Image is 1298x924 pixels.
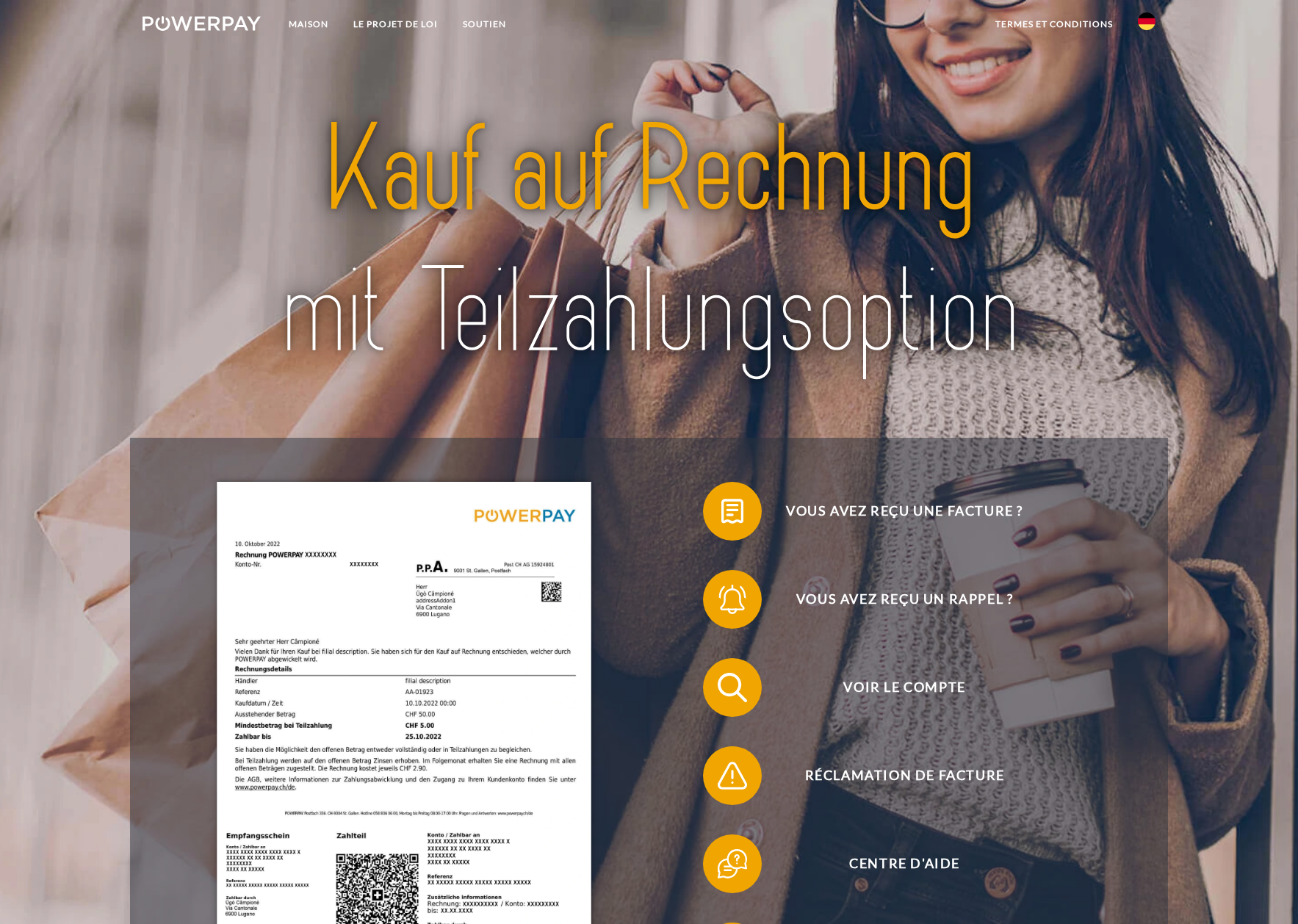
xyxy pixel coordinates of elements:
font: Maison [289,18,328,29]
a: LE PROJET DE LOI [341,11,450,37]
button: Réclamation de facture [703,746,1085,805]
img: qb_warning.svg [714,757,751,794]
a: SOUTIEN [450,11,519,37]
a: termes et conditions [983,11,1125,37]
img: qb_help.svg [714,845,751,882]
a: Maison [276,11,341,37]
img: qb_bell.svg [714,581,751,618]
img: logo-powerpay-white.svg [143,16,261,31]
font: LE PROJET DE LOI [353,18,438,29]
button: Voir le compte [703,658,1085,717]
font: termes et conditions [995,18,1113,29]
button: Vous avez reçu une facture ? [703,482,1085,541]
font: Centre d'aide [849,855,960,871]
img: qb_bill.svg [714,493,751,530]
font: SOUTIEN [463,18,506,29]
font: Réclamation de facture [805,767,1005,783]
img: title-powerpay_de.svg [192,93,1106,390]
button: Centre d'aide [703,834,1085,893]
img: qb_search.svg [714,669,751,706]
font: Voir le compte [843,679,965,695]
font: Vous avez reçu un rappel ? [796,591,1014,607]
button: Vous avez reçu un rappel ? [703,570,1085,629]
img: de [1138,12,1155,30]
font: Vous avez reçu une facture ? [786,502,1023,519]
